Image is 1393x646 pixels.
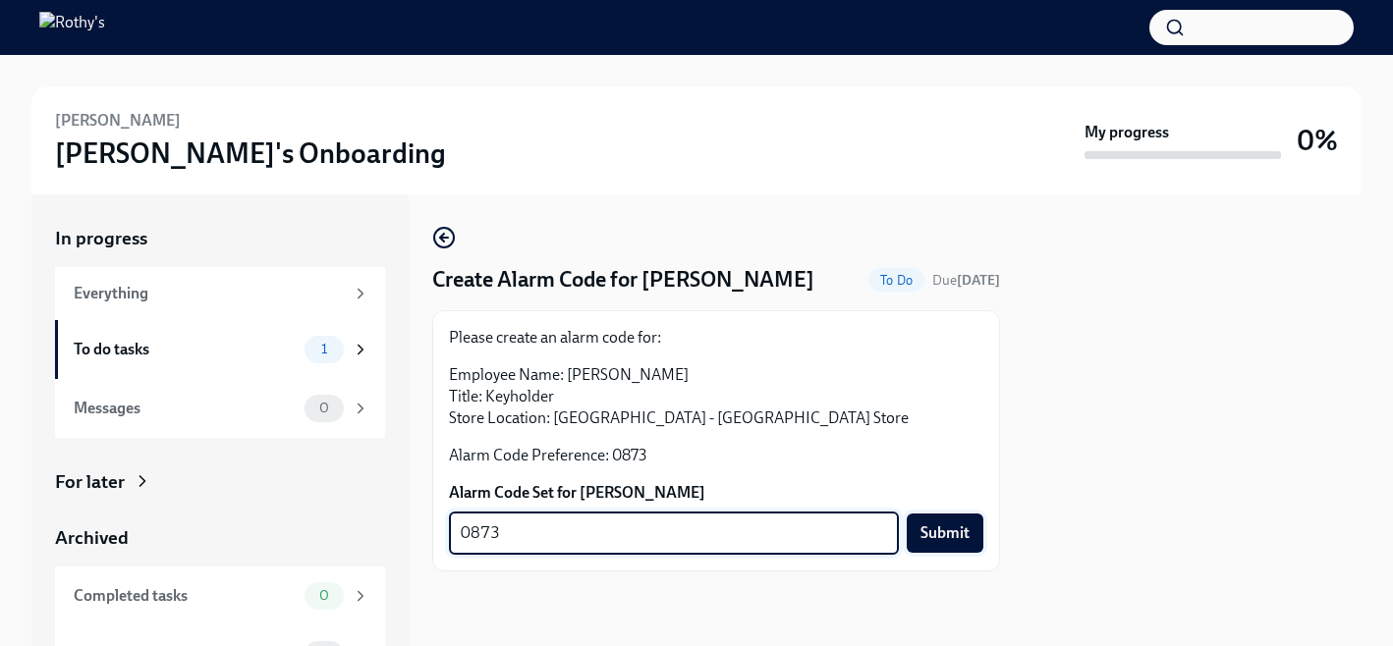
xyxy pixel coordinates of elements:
label: Alarm Code Set for [PERSON_NAME] [449,482,983,504]
a: For later [55,469,385,495]
a: Everything [55,267,385,320]
button: Submit [907,513,983,553]
a: Completed tasks0 [55,566,385,625]
strong: [DATE] [957,272,1000,289]
h4: Create Alarm Code for [PERSON_NAME] [432,265,814,295]
p: Please create an alarm code for: [449,327,983,349]
img: Rothy's [39,12,105,43]
div: Everything [74,283,344,304]
span: Submit [920,523,970,543]
a: In progress [55,226,385,251]
span: 1 [309,342,339,356]
textarea: 0873 [461,521,887,545]
div: Completed tasks [74,585,297,607]
h3: [PERSON_NAME]'s Onboarding [55,135,446,171]
a: To do tasks1 [55,320,385,379]
h6: [PERSON_NAME] [55,110,181,132]
span: October 16th, 2025 12:00 [932,271,1000,290]
span: To Do [868,273,924,288]
div: To do tasks [74,339,297,360]
span: Due [932,272,1000,289]
strong: My progress [1085,122,1169,143]
span: 0 [307,401,341,415]
div: For later [55,469,125,495]
a: Messages0 [55,379,385,438]
p: Employee Name: [PERSON_NAME] Title: Keyholder Store Location: [GEOGRAPHIC_DATA] - [GEOGRAPHIC_DAT... [449,364,983,429]
p: Alarm Code Preference: 0873 [449,445,983,466]
a: Archived [55,525,385,551]
h3: 0% [1297,123,1338,158]
span: 0 [307,588,341,603]
div: Messages [74,398,297,419]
